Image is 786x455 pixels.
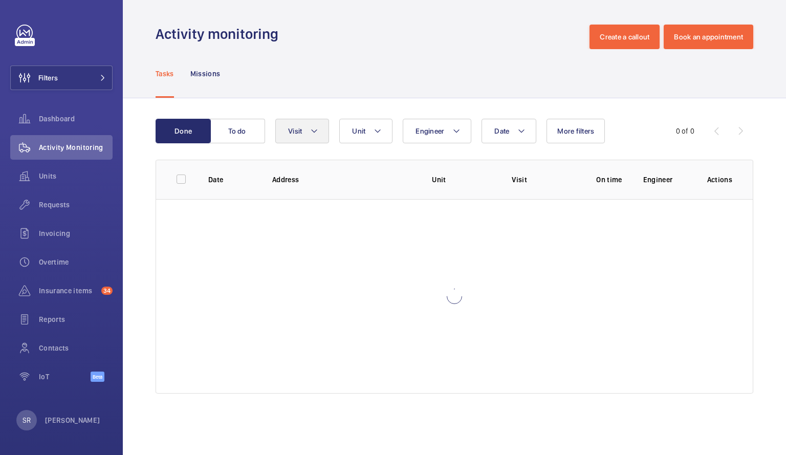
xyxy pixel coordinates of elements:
[557,127,594,135] span: More filters
[39,372,91,382] span: IoT
[272,175,416,185] p: Address
[707,175,732,185] p: Actions
[156,25,285,44] h1: Activity monitoring
[494,127,509,135] span: Date
[589,25,660,49] button: Create a callout
[275,119,329,143] button: Visit
[39,171,113,181] span: Units
[352,127,365,135] span: Unit
[10,66,113,90] button: Filters
[39,142,113,153] span: Activity Monitoring
[39,200,113,210] span: Requests
[39,114,113,124] span: Dashboard
[190,69,221,79] p: Missions
[432,175,495,185] p: Unit
[592,175,627,185] p: On time
[39,286,97,296] span: Insurance items
[156,69,174,79] p: Tasks
[664,25,753,49] button: Book an appointment
[45,415,100,425] p: [PERSON_NAME]
[39,314,113,324] span: Reports
[210,119,265,143] button: To do
[208,175,256,185] p: Date
[547,119,605,143] button: More filters
[39,257,113,267] span: Overtime
[39,343,113,353] span: Contacts
[339,119,392,143] button: Unit
[156,119,211,143] button: Done
[643,175,691,185] p: Engineer
[482,119,536,143] button: Date
[416,127,444,135] span: Engineer
[288,127,302,135] span: Visit
[23,415,31,425] p: SR
[512,175,575,185] p: Visit
[39,228,113,239] span: Invoicing
[38,73,58,83] span: Filters
[101,287,113,295] span: 34
[91,372,104,382] span: Beta
[676,126,694,136] div: 0 of 0
[403,119,471,143] button: Engineer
